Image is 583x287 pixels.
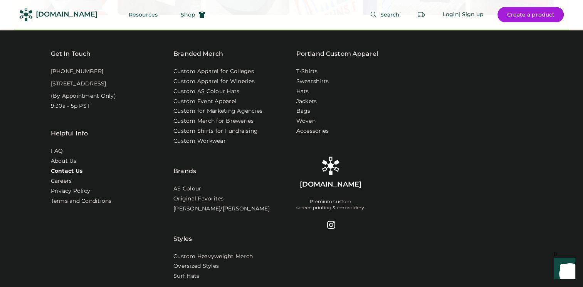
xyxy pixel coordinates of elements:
[380,12,400,17] span: Search
[173,272,199,280] a: Surf Hats
[51,167,83,175] a: Contact Us
[413,7,429,22] button: Retrieve an order
[497,7,564,22] button: Create a product
[296,127,329,135] a: Accessories
[296,117,316,125] a: Woven
[19,8,33,21] img: Rendered Logo - Screens
[173,185,201,193] a: AS Colour
[181,12,195,17] span: Shop
[171,7,215,22] button: Shop
[173,147,196,176] div: Brands
[51,102,90,110] div: 9:30a - 5p PST
[51,92,116,100] div: (By Appointment Only)
[296,107,311,115] a: Bags
[459,11,484,18] div: | Sign up
[173,127,258,135] a: Custom Shirts for Fundraising
[173,78,255,85] a: Custom Apparel for Wineries
[51,129,88,138] div: Helpful Info
[173,205,270,213] a: [PERSON_NAME]/[PERSON_NAME]
[51,80,106,88] div: [STREET_ADDRESS]
[51,187,91,195] a: Privacy Policy
[296,78,329,85] a: Sweatshirts
[51,68,104,75] div: [PHONE_NUMBER]
[300,180,361,189] div: [DOMAIN_NAME]
[173,262,219,270] a: Oversized Styles
[173,117,254,125] a: Custom Merch for Breweries
[546,252,580,285] iframe: Front Chat
[173,68,254,75] a: Custom Apparel for Colleges
[173,49,223,58] div: Branded Merch
[51,157,77,165] a: About Us
[361,7,409,22] button: Search
[51,177,72,185] a: Careers
[296,49,378,58] a: Portland Custom Apparel
[443,11,459,18] div: Login
[296,199,365,211] div: Premium custom screen printing & embroidery.
[173,98,236,105] a: Custom Event Apparel
[296,98,317,105] a: Jackets
[173,88,239,95] a: Custom AS Colour Hats
[321,157,340,175] img: Rendered Logo - Screens
[173,107,262,115] a: Custom for Marketing Agencies
[296,88,309,95] a: Hats
[296,68,318,75] a: T-Shirts
[51,197,112,205] div: Terms and Conditions
[173,137,226,145] a: Custom Workwear
[173,253,253,260] a: Custom Heavyweight Merch
[119,7,167,22] button: Resources
[173,195,224,203] a: Original Favorites
[51,49,91,58] div: Get In Touch
[36,10,97,19] div: [DOMAIN_NAME]
[51,147,63,155] a: FAQ
[173,215,192,244] div: Styles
